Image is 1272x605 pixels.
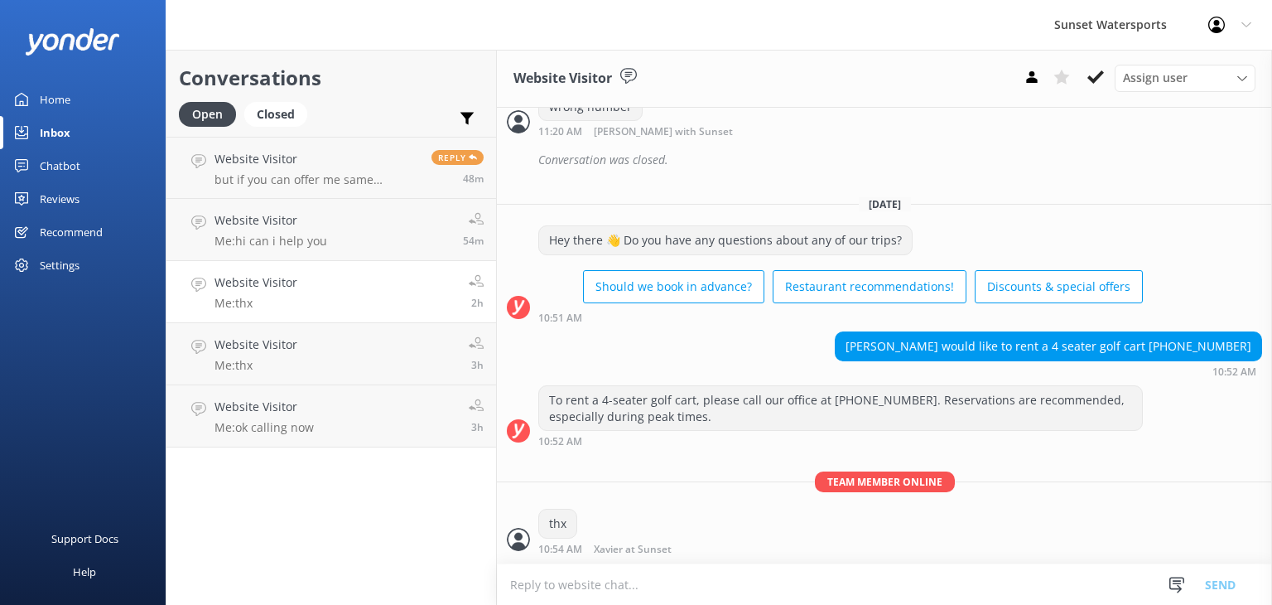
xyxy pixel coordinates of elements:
[471,358,484,372] span: Aug 22 2025 09:02am (UTC -05:00) America/Cancun
[166,323,496,385] a: Website VisitorMe:thx3h
[166,199,496,261] a: Website VisitorMe:hi can i help you54m
[538,146,1262,174] div: Conversation was closed.
[166,137,496,199] a: Website Visitorbut if you can offer me same package for all that would be goodReply48m
[507,146,1262,174] div: 2025-08-21T15:26:07.825
[214,273,297,292] h4: Website Visitor
[815,472,955,492] span: Team member online
[513,68,612,90] h3: Website Visitor
[471,420,484,434] span: Aug 22 2025 08:52am (UTC -05:00) America/Cancun
[1123,69,1188,87] span: Assign user
[214,420,314,435] p: Me: ok calling now
[40,83,70,116] div: Home
[179,102,236,127] div: Open
[40,149,80,182] div: Chatbot
[539,226,912,254] div: Hey there 👋 Do you have any questions about any of our trips?
[463,172,484,186] span: Aug 22 2025 11:34am (UTC -05:00) America/Cancun
[244,104,316,123] a: Closed
[975,270,1143,303] button: Discounts & special offers
[40,116,70,149] div: Inbox
[51,522,118,555] div: Support Docs
[538,127,582,138] strong: 11:20 AM
[859,197,911,211] span: [DATE]
[179,104,244,123] a: Open
[538,312,1143,323] div: Aug 22 2025 09:51am (UTC -05:00) America/Cancun
[25,28,120,56] img: yonder-white-logo.png
[539,510,576,538] div: thx
[583,270,764,303] button: Should we book in advance?
[538,437,582,447] strong: 10:52 AM
[214,211,327,230] h4: Website Visitor
[244,102,307,127] div: Closed
[40,249,79,282] div: Settings
[594,544,672,555] span: Xavier at Sunset
[179,62,484,94] h2: Conversations
[594,127,733,138] span: [PERSON_NAME] with Sunset
[538,313,582,323] strong: 10:51 AM
[431,150,484,165] span: Reply
[214,296,297,311] p: Me: thx
[538,544,582,555] strong: 10:54 AM
[166,385,496,448] a: Website VisitorMe:ok calling now3h
[214,150,419,168] h4: Website Visitor
[538,435,1143,447] div: Aug 22 2025 09:52am (UTC -05:00) America/Cancun
[40,215,103,249] div: Recommend
[73,555,96,588] div: Help
[1212,367,1256,377] strong: 10:52 AM
[40,182,79,215] div: Reviews
[166,261,496,323] a: Website VisitorMe:thx2h
[835,365,1262,377] div: Aug 22 2025 09:52am (UTC -05:00) America/Cancun
[538,125,787,138] div: Aug 21 2025 10:20am (UTC -05:00) America/Cancun
[1115,65,1255,91] div: Assign User
[214,398,314,416] h4: Website Visitor
[538,543,725,555] div: Aug 22 2025 09:54am (UTC -05:00) America/Cancun
[773,270,966,303] button: Restaurant recommendations!
[214,336,297,354] h4: Website Visitor
[471,296,484,310] span: Aug 22 2025 09:54am (UTC -05:00) America/Cancun
[539,386,1142,430] div: To rent a 4-seater golf cart, please call our office at [PHONE_NUMBER]. Reservations are recommen...
[836,332,1261,361] div: [PERSON_NAME] would like to rent a 4 seater golf cart [PHONE_NUMBER]
[463,234,484,248] span: Aug 22 2025 11:28am (UTC -05:00) America/Cancun
[214,172,419,187] p: but if you can offer me same package for all that would be good
[214,234,327,249] p: Me: hi can i help you
[214,358,297,373] p: Me: thx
